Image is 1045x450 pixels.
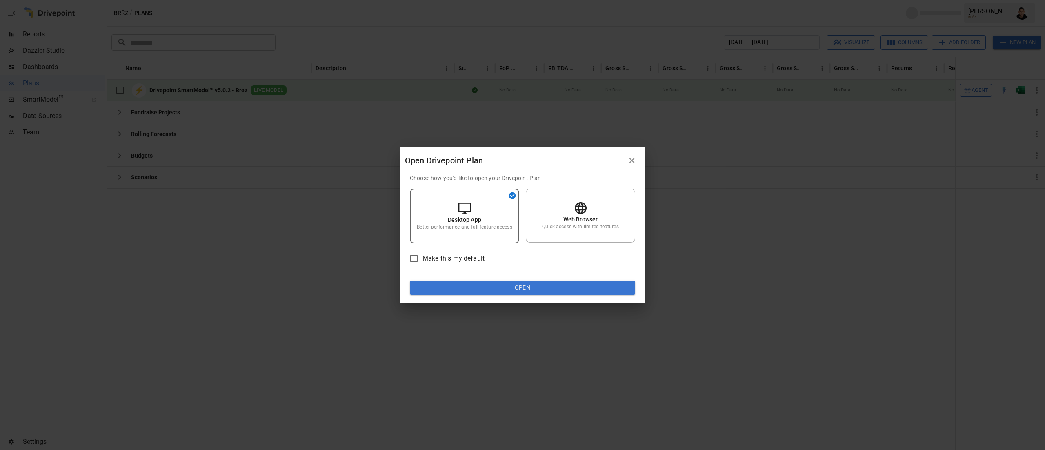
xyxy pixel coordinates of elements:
p: Better performance and full feature access [417,224,512,231]
p: Quick access with limited features [542,223,618,230]
p: Choose how you'd like to open your Drivepoint Plan [410,174,635,182]
p: Web Browser [563,215,598,223]
span: Make this my default [422,254,485,263]
p: Desktop App [448,216,481,224]
div: Open Drivepoint Plan [405,154,624,167]
button: Open [410,281,635,295]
